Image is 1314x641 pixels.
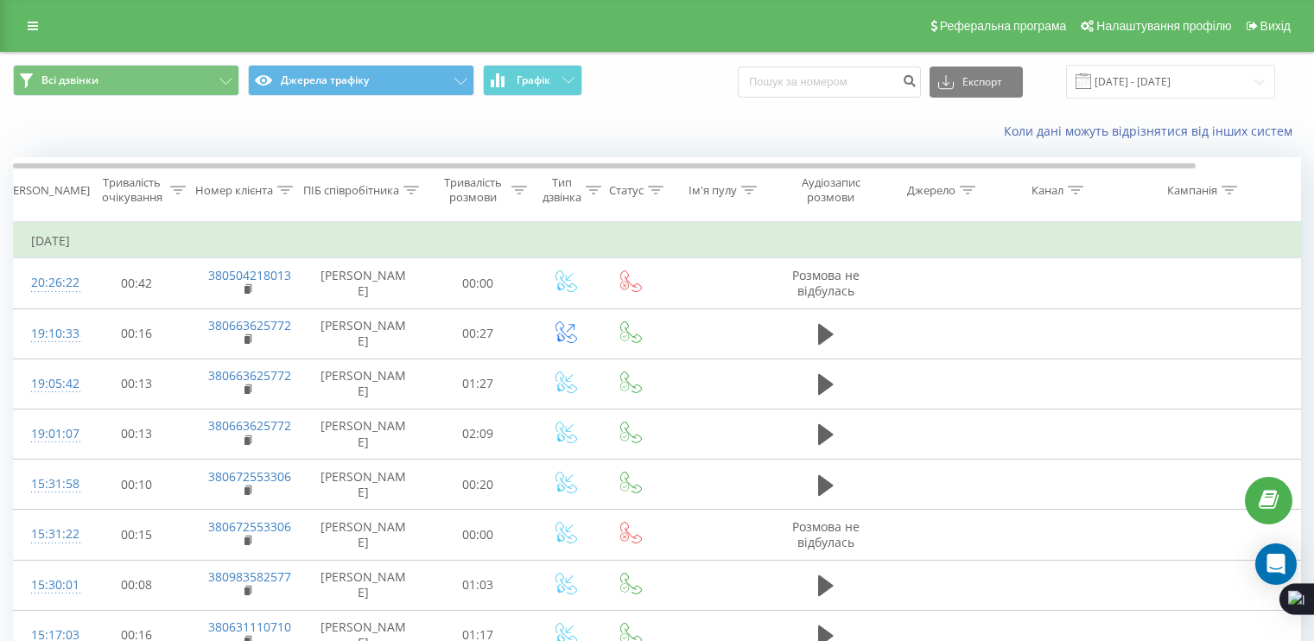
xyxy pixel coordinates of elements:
input: Пошук за номером [738,67,921,98]
div: 20:26:22 [31,266,66,300]
td: 00:00 [424,510,532,560]
button: Джерела трафіку [248,65,474,96]
td: [PERSON_NAME] [303,510,424,560]
div: Канал [1032,183,1063,198]
div: Тип дзвінка [543,175,581,205]
td: [PERSON_NAME] [303,359,424,409]
div: Статус [609,183,644,198]
td: 00:10 [83,460,191,510]
div: 19:10:33 [31,317,66,351]
button: Експорт [930,67,1023,98]
div: Тривалість розмови [439,175,507,205]
div: Номер клієнта [195,183,273,198]
div: ПІБ співробітника [303,183,399,198]
td: 00:08 [83,560,191,610]
button: Всі дзвінки [13,65,239,96]
a: 380663625772 [208,417,291,434]
div: Аудіозапис розмови [789,175,873,205]
div: Ім'я пулу [689,183,737,198]
a: 380672553306 [208,518,291,535]
div: 19:01:07 [31,417,66,451]
div: 15:31:22 [31,517,66,551]
td: 02:09 [424,409,532,459]
td: 00:13 [83,409,191,459]
td: 00:00 [424,258,532,308]
div: Кампанія [1167,183,1217,198]
td: [PERSON_NAME] [303,409,424,459]
td: 00:42 [83,258,191,308]
div: [PERSON_NAME] [3,183,90,198]
span: Налаштування профілю [1096,19,1231,33]
button: Графік [483,65,582,96]
a: 380504218013 [208,267,291,283]
td: 00:16 [83,308,191,359]
td: 00:13 [83,359,191,409]
div: Open Intercom Messenger [1255,543,1297,585]
div: 15:30:01 [31,568,66,602]
td: 00:15 [83,510,191,560]
div: Тривалість очікування [98,175,166,205]
td: [PERSON_NAME] [303,460,424,510]
a: 380983582577 [208,568,291,585]
div: Джерело [907,183,955,198]
div: 15:31:58 [31,467,66,501]
span: Графік [517,74,550,86]
td: [PERSON_NAME] [303,258,424,308]
td: [PERSON_NAME] [303,308,424,359]
td: 00:20 [424,460,532,510]
a: 380663625772 [208,367,291,384]
a: 380631110710 [208,619,291,635]
a: 380663625772 [208,317,291,333]
span: Вихід [1260,19,1291,33]
span: Розмова не відбулась [792,267,860,299]
a: 380672553306 [208,468,291,485]
span: Реферальна програма [940,19,1067,33]
td: [PERSON_NAME] [303,560,424,610]
div: 19:05:42 [31,367,66,401]
td: 01:27 [424,359,532,409]
a: Коли дані можуть відрізнятися вiд інших систем [1004,123,1301,139]
span: Всі дзвінки [41,73,98,87]
span: Розмова не відбулась [792,518,860,550]
td: 00:27 [424,308,532,359]
td: 01:03 [424,560,532,610]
